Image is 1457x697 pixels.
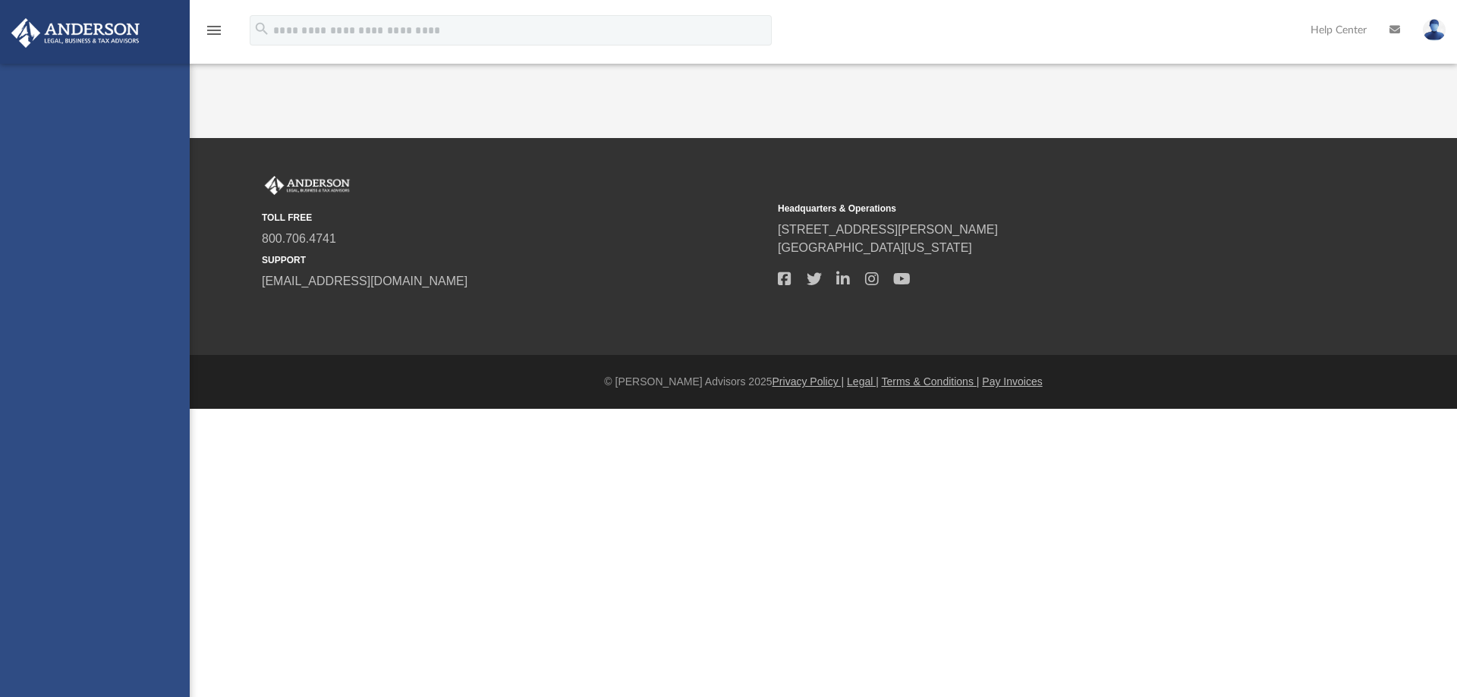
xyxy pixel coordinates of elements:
small: SUPPORT [262,253,767,267]
small: Headquarters & Operations [778,202,1283,215]
a: Pay Invoices [982,375,1042,388]
a: [EMAIL_ADDRESS][DOMAIN_NAME] [262,275,467,287]
img: Anderson Advisors Platinum Portal [262,176,353,196]
div: © [PERSON_NAME] Advisors 2025 [190,374,1457,390]
a: [GEOGRAPHIC_DATA][US_STATE] [778,241,972,254]
a: Privacy Policy | [773,375,845,388]
a: Legal | [847,375,879,388]
img: User Pic [1423,19,1446,41]
small: TOLL FREE [262,211,767,224]
i: menu [205,21,223,39]
a: 800.706.4741 [262,232,336,245]
i: search [253,20,270,37]
a: menu [205,29,223,39]
img: Anderson Advisors Platinum Portal [7,18,144,48]
a: Terms & Conditions | [882,375,980,388]
a: [STREET_ADDRESS][PERSON_NAME] [778,223,998,236]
